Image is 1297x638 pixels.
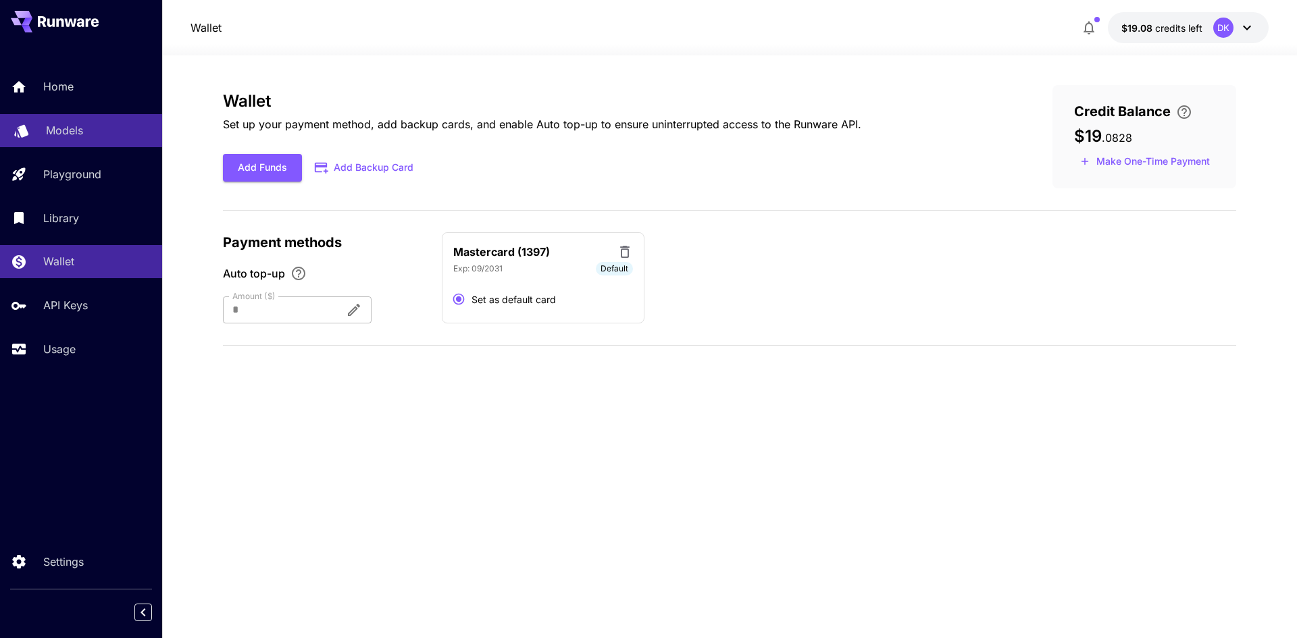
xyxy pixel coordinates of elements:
[190,20,222,36] a: Wallet
[1121,21,1202,35] div: $19.0828
[43,253,74,269] p: Wallet
[1121,22,1155,34] span: $19.08
[134,604,152,621] button: Collapse sidebar
[1102,131,1132,144] span: . 0828
[1229,573,1297,638] div: Sohbet Aracı
[223,116,861,132] p: Set up your payment method, add backup cards, and enable Auto top-up to ensure uninterrupted acce...
[1074,101,1171,122] span: Credit Balance
[223,154,302,182] button: Add Funds
[43,554,84,570] p: Settings
[1108,12,1269,43] button: $19.0828DK
[43,166,101,182] p: Playground
[223,232,426,252] p: Payment methods
[1229,573,1297,638] iframe: Chat Widget
[453,263,503,275] p: Exp: 09/2031
[472,292,556,307] span: Set as default card
[43,210,79,226] p: Library
[43,297,88,313] p: API Keys
[145,600,162,624] div: Collapse sidebar
[46,122,83,138] p: Models
[1074,151,1216,172] button: Make a one-time, non-recurring payment
[1213,18,1234,38] div: DK
[43,341,76,357] p: Usage
[190,20,222,36] nav: breadcrumb
[302,155,428,181] button: Add Backup Card
[223,92,861,111] h3: Wallet
[43,78,74,95] p: Home
[1074,126,1102,146] span: $19
[1171,104,1198,120] button: Enter your card details and choose an Auto top-up amount to avoid service interruptions. We'll au...
[453,244,550,260] p: Mastercard (1397)
[596,263,633,275] span: Default
[285,265,312,282] button: Enable Auto top-up to ensure uninterrupted service. We'll automatically bill the chosen amount wh...
[1155,22,1202,34] span: credits left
